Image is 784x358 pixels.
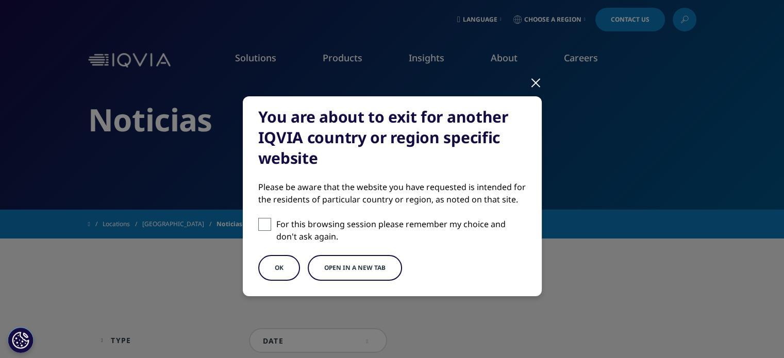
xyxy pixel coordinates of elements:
[276,218,526,243] p: For this browsing session please remember my choice and don't ask again.
[258,107,526,168] div: You are about to exit for another IQVIA country or region specific website
[8,327,34,353] button: Configuración de cookies
[258,255,300,281] button: OK
[258,181,526,206] div: Please be aware that the website you have requested is intended for the residents of particular c...
[308,255,402,281] button: Open in a new tab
